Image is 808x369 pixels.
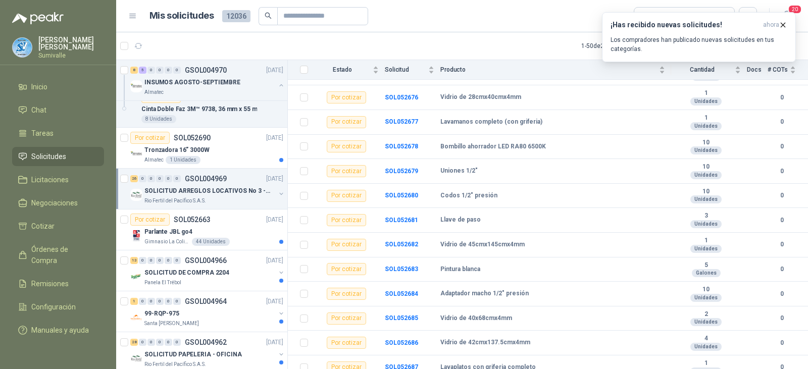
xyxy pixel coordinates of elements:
p: [DATE] [266,297,283,306]
p: 99-RQP-975 [144,309,179,319]
a: Por cotizarSOL052703Cinta Doble Faz 3M™ 9738, 36 mm x 55 m8 Unidades [116,87,287,128]
img: Company Logo [130,311,142,324]
span: Remisiones [31,278,69,289]
div: 0 [173,298,181,305]
b: 0 [768,240,796,249]
a: Configuración [12,297,104,317]
div: 1 [130,298,138,305]
th: Estado [314,60,385,80]
span: Negociaciones [31,197,78,208]
p: Tronzadora 16” 3000W [144,145,210,155]
a: SOL052686 [385,339,418,346]
span: Licitaciones [31,174,69,185]
b: SOL052679 [385,168,418,175]
span: Tareas [31,128,54,139]
th: Producto [440,60,671,80]
span: Solicitudes [31,151,66,162]
b: 0 [768,289,796,299]
img: Company Logo [130,271,142,283]
a: SOL052677 [385,118,418,125]
div: 0 [147,67,155,74]
a: 13 0 0 0 0 0 GSOL004966[DATE] Company LogoSOLICITUD DE COMPRA 2204Panela El Trébol [130,254,285,287]
div: Por cotizar [130,214,170,226]
p: Panela El Trébol [144,279,181,287]
span: 12036 [222,10,250,22]
div: 28 [130,339,138,346]
div: 8 [130,67,138,74]
div: 0 [139,257,146,264]
h3: ¡Has recibido nuevas solicitudes! [611,21,759,29]
button: ¡Has recibido nuevas solicitudes!ahora Los compradores han publicado nuevas solicitudes en tus ca... [602,12,796,62]
a: Órdenes de Compra [12,240,104,270]
b: 0 [768,338,796,348]
div: 0 [139,175,146,182]
p: GSOL004966 [185,257,227,264]
b: Lavamanos completo (con griferia) [440,118,542,126]
span: Estado [314,66,371,73]
span: Inicio [31,81,47,92]
p: Cinta Doble Faz 3M™ 9738, 36 mm x 55 m [141,104,257,114]
a: SOL052680 [385,192,418,199]
b: 1 [671,359,741,367]
span: 20 [788,5,802,14]
div: Por cotizar [327,214,366,226]
div: Por cotizar [327,91,366,103]
b: 2 [671,310,741,319]
p: Parlante JBL go4 [144,227,192,237]
div: 1 - 50 de 2766 [581,38,647,54]
div: Por cotizar [327,288,366,300]
b: 0 [768,117,796,127]
b: Vidrio de 45cmx145cmx4mm [440,241,525,249]
a: Tareas [12,124,104,143]
div: Unidades [690,220,722,228]
div: 0 [173,175,181,182]
b: 3 [671,212,741,220]
p: [DATE] [266,174,283,184]
div: 0 [147,339,155,346]
div: 0 [147,175,155,182]
b: Llave de paso [440,216,481,224]
p: Rio Fertil del Pacífico S.A.S. [144,197,206,205]
p: GSOL004970 [185,67,227,74]
div: Por cotizar [327,312,366,325]
img: Company Logo [130,189,142,201]
img: Logo peakr [12,12,64,24]
b: 10 [671,163,741,171]
b: 1 [671,237,741,245]
b: 10 [671,286,741,294]
span: Chat [31,104,46,116]
p: [DATE] [266,215,283,225]
div: 0 [156,175,164,182]
span: search [265,12,272,19]
a: SOL052678 [385,143,418,150]
div: Por cotizar [327,165,366,177]
div: 0 [165,339,172,346]
a: SOL052682 [385,241,418,248]
p: Gimnasio La Colina [144,238,190,246]
img: Company Logo [130,230,142,242]
img: Company Logo [13,38,32,57]
div: Galones [692,269,721,277]
b: 0 [768,265,796,274]
p: [DATE] [266,66,283,75]
a: Negociaciones [12,193,104,213]
p: Santa [PERSON_NAME] [144,320,199,328]
h1: Mis solicitudes [149,9,214,23]
span: Manuales y ayuda [31,325,89,336]
div: Unidades [690,343,722,351]
div: 44 Unidades [192,238,230,246]
a: Cotizar [12,217,104,236]
div: 0 [156,257,164,264]
b: Codos 1/2" presión [440,192,497,200]
b: 0 [768,313,796,323]
a: 1 0 0 0 0 0 GSOL004964[DATE] Company Logo99-RQP-975Santa [PERSON_NAME] [130,295,285,328]
div: Unidades [690,318,722,326]
img: Company Logo [130,80,142,92]
b: 0 [768,216,796,225]
b: Pintura blanca [440,266,480,274]
a: SOL052685 [385,314,418,322]
p: GSOL004964 [185,298,227,305]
